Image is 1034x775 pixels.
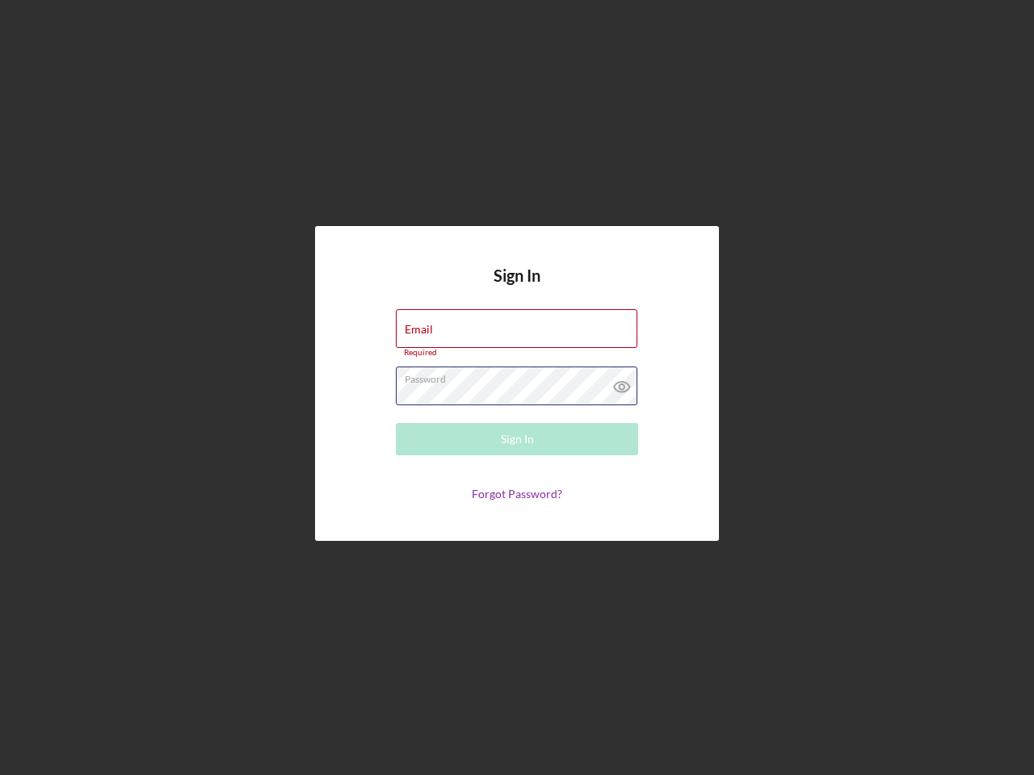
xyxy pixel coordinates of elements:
label: Password [405,367,637,385]
h4: Sign In [494,266,540,309]
div: Sign In [501,423,534,455]
div: Required [396,348,638,358]
button: Sign In [396,423,638,455]
a: Forgot Password? [472,487,562,501]
label: Email [405,323,433,336]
